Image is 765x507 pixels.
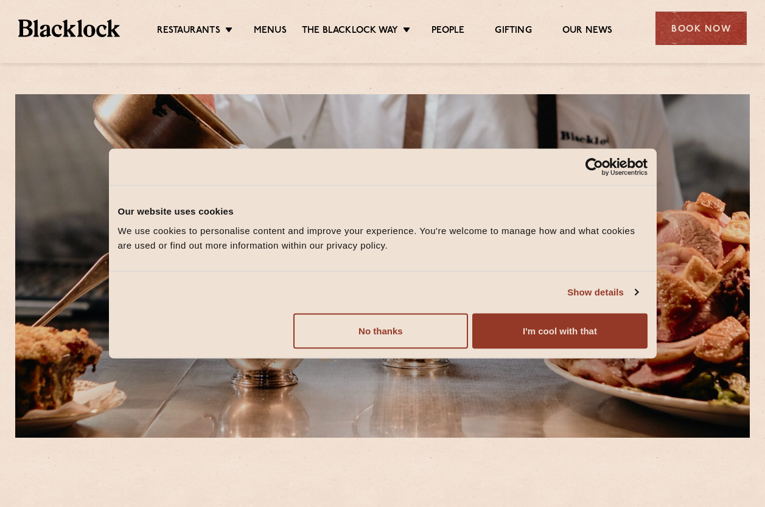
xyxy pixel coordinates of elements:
[562,25,613,38] a: Our News
[18,19,120,36] img: BL_Textured_Logo-footer-cropped.svg
[655,12,747,45] div: Book Now
[302,25,398,38] a: The Blacklock Way
[431,25,464,38] a: People
[495,25,531,38] a: Gifting
[157,25,220,38] a: Restaurants
[541,158,648,176] a: Usercentrics Cookiebot - opens in a new window
[254,25,287,38] a: Menus
[118,223,648,252] div: We use cookies to personalise content and improve your experience. You're welcome to manage how a...
[567,285,638,300] a: Show details
[472,313,647,348] button: I'm cool with that
[118,204,648,219] div: Our website uses cookies
[293,313,468,348] button: No thanks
